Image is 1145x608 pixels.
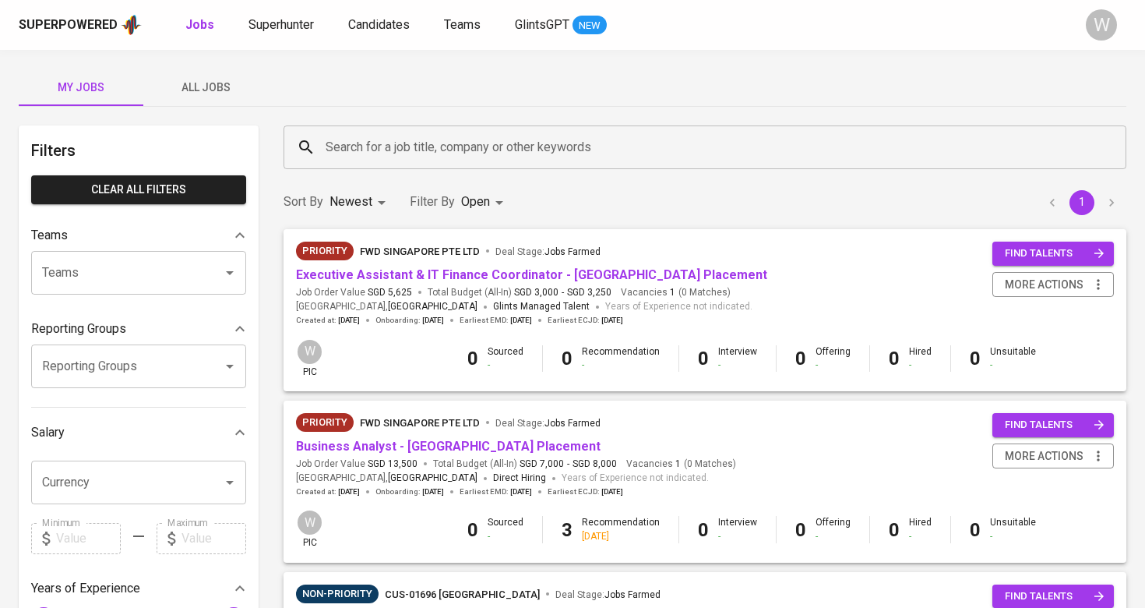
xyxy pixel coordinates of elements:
a: Executive Assistant & IT Finance Coordinator - [GEOGRAPHIC_DATA] Placement [296,267,767,282]
p: Salary [31,423,65,442]
span: SGD 13,500 [368,458,417,471]
span: [GEOGRAPHIC_DATA] , [296,471,477,486]
span: [GEOGRAPHIC_DATA] , [296,299,477,315]
span: Earliest ECJD : [548,486,623,497]
b: 0 [698,519,709,541]
span: [DATE] [601,315,623,326]
span: GlintsGPT [515,17,569,32]
span: [DATE] [338,315,360,326]
b: 0 [889,348,900,369]
span: Jobs Farmed [544,418,601,429]
p: Years of Experience [31,579,140,598]
div: Offering [816,345,851,372]
div: - [718,359,757,372]
span: Onboarding : [375,486,444,497]
p: Reporting Groups [31,320,126,338]
b: 0 [970,519,981,541]
span: Teams [444,17,481,32]
span: Created at : [296,315,360,326]
span: - [567,458,569,471]
span: NEW [572,18,607,34]
div: New Job received from Demand Team [296,413,354,432]
div: New Job received from Demand Team [296,242,354,260]
span: [DATE] [510,315,532,326]
span: Direct Hiring [493,472,546,483]
span: Deal Stage : [555,589,661,600]
span: - [562,286,564,299]
div: W [296,338,323,366]
button: Open [219,355,241,377]
input: Value [181,523,246,554]
div: - [488,359,523,372]
span: [DATE] [601,486,623,497]
a: Teams [444,16,484,35]
span: find talents [1005,588,1104,606]
div: Offering [816,516,851,543]
div: - [990,530,1036,543]
div: Years of Experience [31,573,246,604]
div: Salary [31,417,246,448]
a: GlintsGPT NEW [515,16,607,35]
span: SGD 3,000 [514,286,558,299]
div: - [488,530,523,543]
span: [DATE] [422,315,444,326]
p: Filter By [410,193,455,211]
span: [GEOGRAPHIC_DATA] [388,471,477,486]
span: SGD 3,250 [567,286,611,299]
span: Jobs Farmed [544,246,601,257]
span: FWD Singapore Pte Ltd [360,417,480,429]
span: more actions [1005,447,1083,466]
button: more actions [992,272,1114,298]
span: Superhunter [248,17,314,32]
b: 3 [562,519,572,541]
div: pic [296,338,323,379]
button: Clear All filters [31,175,246,204]
span: Deal Stage : [495,418,601,429]
span: [DATE] [510,486,532,497]
div: - [816,359,851,372]
input: Value [56,523,121,554]
span: Deal Stage : [495,246,601,257]
div: - [909,530,932,543]
span: Total Budget (All-In) [433,458,617,471]
span: Non-Priority [296,586,379,602]
span: Priority [296,243,354,259]
b: 0 [467,519,478,541]
span: 1 [668,286,675,299]
span: Earliest EMD : [460,486,532,497]
span: Total Budget (All-In) [428,286,611,299]
span: 1 [673,458,681,471]
img: app logo [121,13,142,37]
span: Candidates [348,17,410,32]
b: 0 [795,519,806,541]
div: - [909,359,932,372]
span: Vacancies ( 0 Matches ) [621,286,731,299]
span: SGD 5,625 [368,286,412,299]
div: Teams [31,220,246,251]
button: more actions [992,444,1114,469]
span: Open [461,194,490,209]
div: Open [461,188,509,217]
button: page 1 [1069,190,1094,215]
span: Years of Experience not indicated. [562,471,709,486]
a: Business Analyst - [GEOGRAPHIC_DATA] Placement [296,439,601,454]
button: find talents [992,242,1114,266]
div: Sufficient Talents in Pipeline [296,585,379,603]
button: find talents [992,413,1114,437]
div: - [718,530,757,543]
span: Created at : [296,486,360,497]
span: Jobs Farmed [604,589,661,600]
span: SGD 8,000 [572,458,617,471]
b: 0 [970,348,981,369]
b: 0 [467,348,478,369]
b: 0 [698,348,709,369]
div: pic [296,509,323,550]
span: Vacancies ( 0 Matches ) [626,458,736,471]
div: Unsuitable [990,345,1036,372]
b: 0 [562,348,572,369]
nav: pagination navigation [1038,190,1126,215]
a: Superpoweredapp logo [19,13,142,37]
span: All Jobs [153,78,259,97]
b: 0 [795,348,806,369]
span: My Jobs [28,78,134,97]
